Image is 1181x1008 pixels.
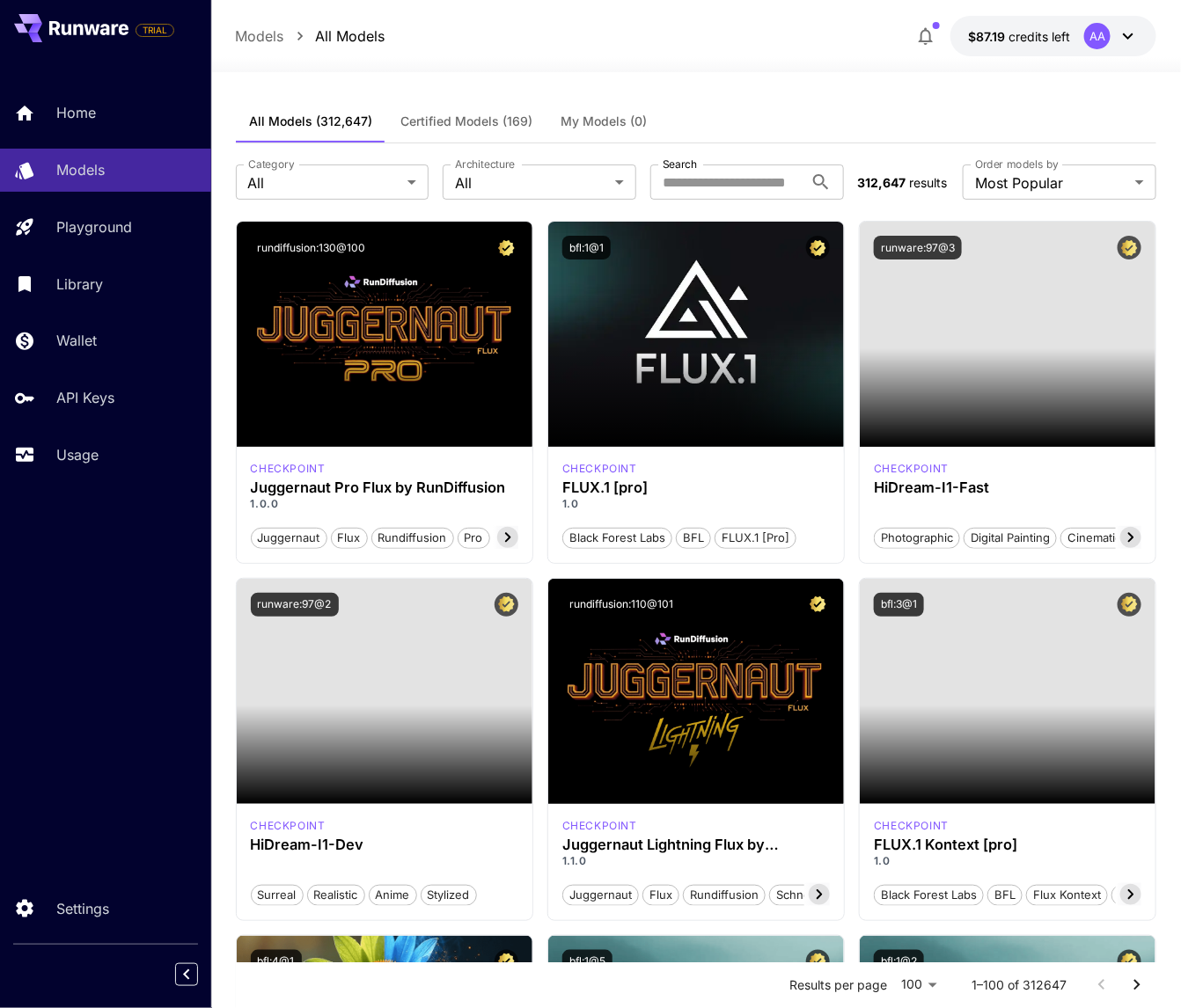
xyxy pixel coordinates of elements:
button: juggernaut [251,526,327,549]
span: juggernaut [252,530,326,547]
button: Black Forest Labs [562,526,672,549]
span: rundiffusion [372,530,453,547]
p: Models [56,159,105,180]
button: schnell [769,883,823,906]
button: Certified Model – Vetted for best performance and includes a commercial license. [806,236,830,259]
span: Black Forest Labs [875,887,983,904]
p: Wallet [56,330,97,351]
button: Go to next page [1119,968,1155,1003]
button: FLUX.1 [pro] [715,526,796,549]
button: Cinematic [1060,526,1128,549]
span: $87.19 [968,29,1009,44]
button: rundiffusion:130@100 [251,236,373,259]
p: checkpoint [562,818,637,834]
button: Anime [369,883,417,906]
span: TRIAL [136,24,173,37]
span: flux [643,887,679,904]
button: bfl:4@1 [251,950,302,974]
span: results [910,175,948,190]
div: FLUX.1 Kontext [pro] [874,818,949,834]
a: Models [236,26,284,47]
p: checkpoint [251,818,326,834]
span: My Models (0) [561,113,648,129]
a: All Models [316,26,385,47]
p: checkpoint [251,461,326,477]
div: HiDream Fast [874,461,949,477]
button: runware:97@3 [874,236,962,259]
button: flux [642,883,679,906]
span: Most Popular [975,172,1128,194]
p: checkpoint [874,461,949,477]
button: Photographic [874,526,960,549]
div: FLUX.1 D [562,818,637,834]
span: Surreal [252,887,303,904]
p: 1.0 [562,496,830,512]
button: Collapse sidebar [175,963,198,986]
p: 1–100 of 312647 [972,976,1067,994]
span: FLUX.1 [pro] [715,530,796,547]
label: Architecture [455,157,515,172]
button: bfl:1@5 [562,950,613,974]
h3: HiDream-I1-Dev [251,836,518,853]
nav: breadcrumb [236,26,385,47]
span: Stylized [422,887,476,904]
h3: Juggernaut Lightning Flux by RunDiffusion [562,836,830,853]
button: bfl:3@1 [874,593,924,617]
button: Certified Model – Vetted for best performance and includes a commercial license. [1118,593,1141,617]
button: Black Forest Labs [874,883,984,906]
button: Certified Model – Vetted for best performance and includes a commercial license. [1118,950,1141,974]
span: schnell [770,887,822,904]
button: BFL [987,883,1023,906]
span: Anime [370,887,416,904]
div: fluxpro [562,461,637,477]
label: Order models by [975,157,1059,172]
div: $87.1883 [968,27,1070,46]
span: juggernaut [563,887,638,904]
button: bfl:1@1 [562,236,611,259]
span: Flux Kontext [1027,887,1107,904]
span: Black Forest Labs [563,530,671,547]
div: Collapse sidebar [188,959,211,990]
button: Surreal [251,883,304,906]
p: Home [56,102,96,123]
span: pro [458,530,489,547]
button: Stylized [421,883,477,906]
button: Certified Model – Vetted for best performance and includes a commercial license. [1118,236,1141,259]
span: Realistic [308,887,364,904]
h3: Juggernaut Pro Flux by RunDiffusion [251,479,518,496]
button: Certified Model – Vetted for best performance and includes a commercial license. [495,593,518,617]
span: credits left [1009,29,1070,44]
h3: FLUX.1 Kontext [pro] [874,836,1141,853]
button: Certified Model – Vetted for best performance and includes a commercial license. [806,593,830,617]
button: juggernaut [562,883,639,906]
p: 1.1.0 [562,853,830,869]
button: runware:97@2 [251,593,339,617]
h3: FLUX.1 [pro] [562,479,830,496]
button: pro [458,526,490,549]
button: rundiffusion [683,883,766,906]
span: Cinematic [1061,530,1127,547]
span: Add your payment card to enable full platform functionality. [136,19,174,40]
div: FLUX.1 D [251,461,326,477]
p: 1.0.0 [251,496,518,512]
div: AA [1084,23,1111,49]
p: checkpoint [562,461,637,477]
button: flux [331,526,368,549]
div: 100 [894,972,943,997]
button: Certified Model – Vetted for best performance and includes a commercial license. [495,236,518,259]
span: Certified Models (169) [401,113,533,129]
h3: HiDream-I1-Fast [874,479,1141,496]
p: Usage [56,444,99,465]
span: All [248,172,401,194]
label: Search [663,157,697,172]
span: All Models (312,647) [250,113,373,129]
button: $87.1883AA [950,16,1156,56]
